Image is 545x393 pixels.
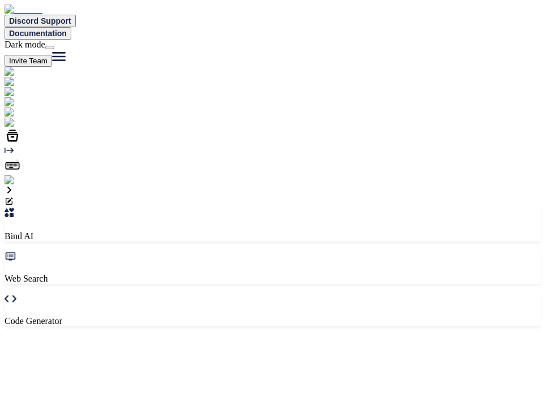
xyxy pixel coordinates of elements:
[5,118,79,128] img: darkCloudIdeIcon
[5,40,45,49] span: Dark mode
[5,107,46,118] img: premium
[9,16,71,25] span: Discord Support
[5,274,540,284] p: Web Search
[5,55,52,67] button: Invite Team
[5,97,57,107] img: githubLight
[5,87,29,97] img: chat
[5,77,45,87] img: ai-studio
[5,316,540,326] p: Code Generator
[5,231,540,241] p: Bind AI
[5,5,42,15] img: Bind AI
[5,27,71,40] button: Documentation
[5,175,41,185] img: settings
[5,15,76,27] button: Discord Support
[5,67,29,77] img: chat
[9,29,67,38] span: Documentation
